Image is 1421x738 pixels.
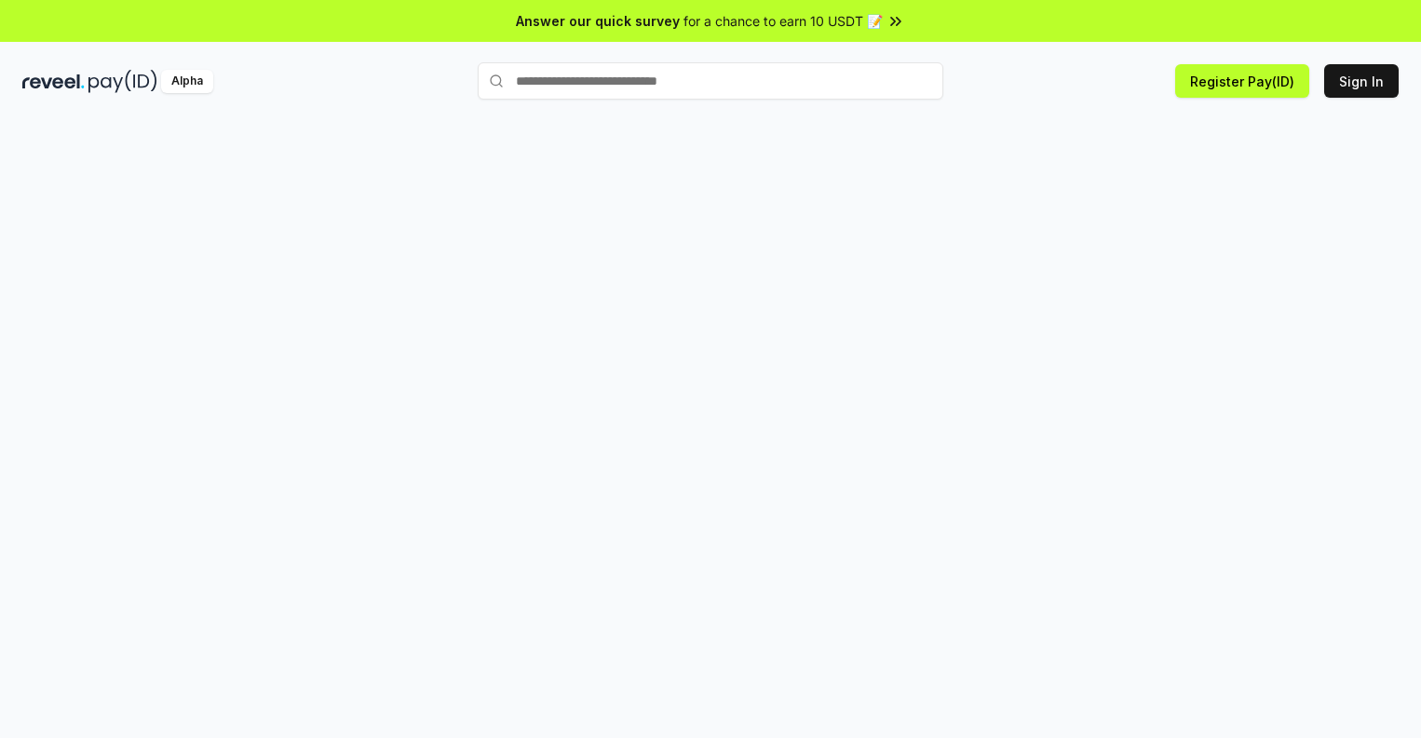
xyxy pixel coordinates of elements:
[161,70,213,93] div: Alpha
[683,11,883,31] span: for a chance to earn 10 USDT 📝
[1324,64,1399,98] button: Sign In
[1175,64,1309,98] button: Register Pay(ID)
[516,11,680,31] span: Answer our quick survey
[88,70,157,93] img: pay_id
[22,70,85,93] img: reveel_dark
